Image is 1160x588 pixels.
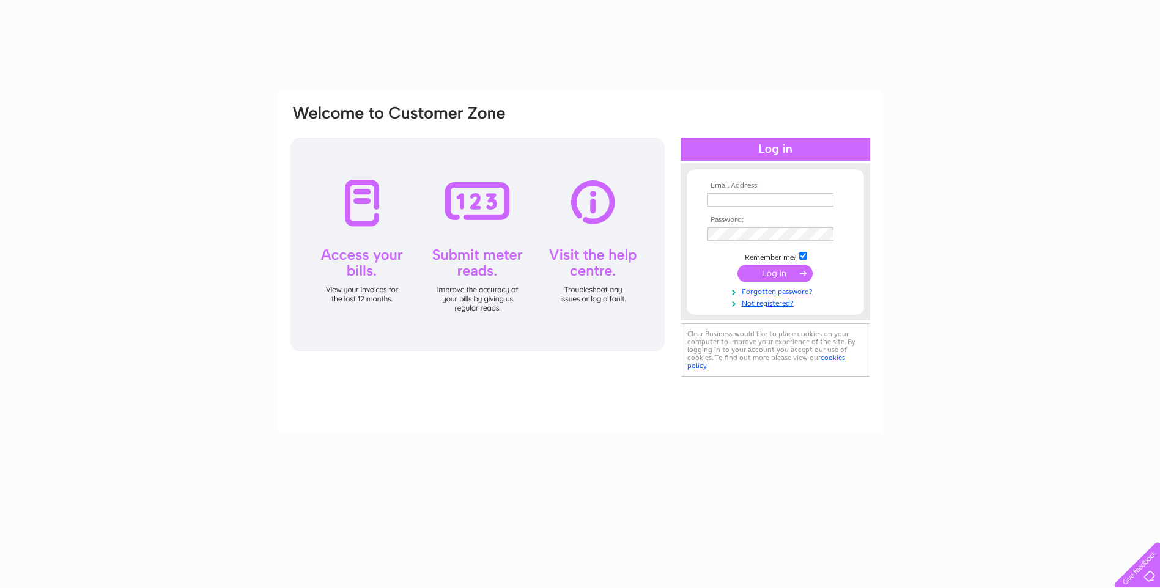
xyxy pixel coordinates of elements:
[687,353,845,370] a: cookies policy
[737,265,813,282] input: Submit
[707,285,846,296] a: Forgotten password?
[707,296,846,308] a: Not registered?
[704,216,846,224] th: Password:
[681,323,870,377] div: Clear Business would like to place cookies on your computer to improve your experience of the sit...
[704,182,846,190] th: Email Address:
[704,250,846,262] td: Remember me?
